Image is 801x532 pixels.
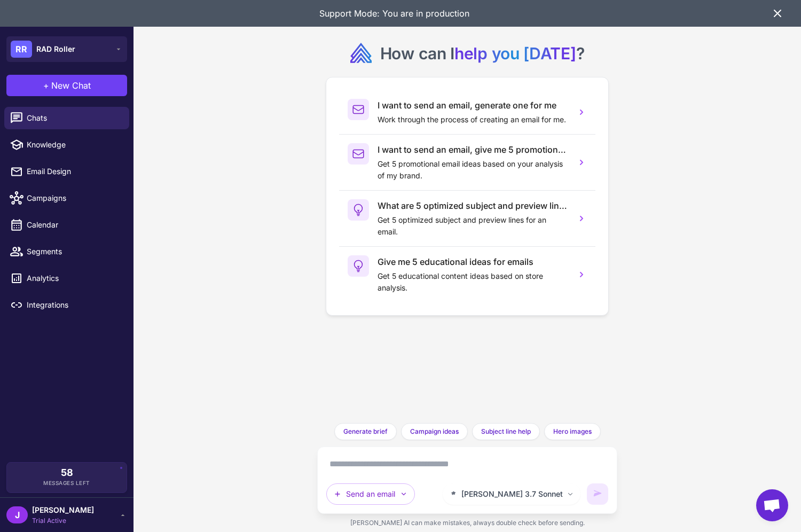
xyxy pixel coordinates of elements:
div: J [6,506,28,523]
p: Get 5 educational content ideas based on store analysis. [378,270,568,294]
h3: What are 5 optimized subject and preview lines for an email? [378,199,568,212]
span: [PERSON_NAME] [32,504,94,516]
span: Hero images [553,427,592,436]
span: Segments [27,246,121,257]
span: + [43,79,49,92]
div: [PERSON_NAME] AI can make mistakes, always double check before sending. [317,514,618,532]
span: Integrations [27,299,121,311]
button: Send an email [326,483,415,505]
a: Campaigns [4,187,129,209]
span: Generate brief [343,427,388,436]
span: 58 [61,468,73,478]
button: Campaign ideas [401,423,468,440]
a: Integrations [4,294,129,316]
span: Messages Left [43,479,90,487]
span: Analytics [27,272,121,284]
span: Calendar [27,219,121,231]
button: [PERSON_NAME] 3.7 Sonnet [443,483,580,505]
button: +New Chat [6,75,127,96]
button: Generate brief [334,423,397,440]
span: help you [DATE] [454,44,576,63]
button: RRRAD Roller [6,36,127,62]
a: Email Design [4,160,129,183]
h3: I want to send an email, generate one for me [378,99,568,112]
p: Get 5 optimized subject and preview lines for an email. [378,214,568,238]
a: Chats [4,107,129,129]
a: Segments [4,240,129,263]
a: Open chat [756,489,788,521]
p: Get 5 promotional email ideas based on your analysis of my brand. [378,158,568,182]
span: Chats [27,112,121,124]
span: [PERSON_NAME] 3.7 Sonnet [461,488,563,500]
span: Subject line help [481,427,531,436]
a: Knowledge [4,134,129,156]
span: Knowledge [27,139,121,151]
span: Campaign ideas [410,427,459,436]
span: Trial Active [32,516,94,526]
a: Analytics [4,267,129,290]
span: Email Design [27,166,121,177]
button: Hero images [544,423,601,440]
a: Calendar [4,214,129,236]
h2: How can I ? [380,43,585,64]
p: Work through the process of creating an email for me. [378,114,568,126]
span: RAD Roller [36,43,75,55]
span: New Chat [51,79,91,92]
h3: Give me 5 educational ideas for emails [378,255,568,268]
span: Campaigns [27,192,121,204]
div: RR [11,41,32,58]
button: Subject line help [472,423,540,440]
h3: I want to send an email, give me 5 promotional email ideas. [378,143,568,156]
